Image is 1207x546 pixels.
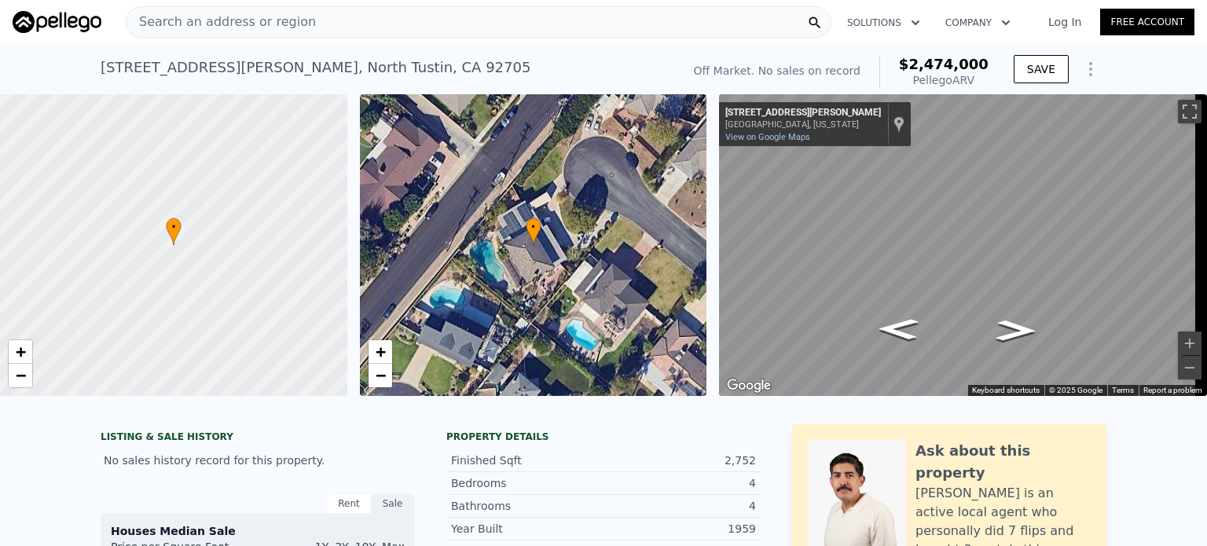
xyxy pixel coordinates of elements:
[1178,356,1201,379] button: Zoom out
[166,220,182,234] span: •
[451,498,603,514] div: Bathrooms
[371,493,415,514] div: Sale
[1112,386,1134,394] a: Terms (opens in new tab)
[719,94,1207,396] div: Street View
[835,9,933,37] button: Solutions
[1100,9,1194,35] a: Free Account
[1029,14,1100,30] a: Log In
[694,63,860,79] div: Off Market. No sales on record
[375,365,385,385] span: −
[725,107,881,119] div: [STREET_ADDRESS][PERSON_NAME]
[979,315,1054,346] path: Go Southwest, Arroyo Ave
[972,385,1040,396] button: Keyboard shortcuts
[375,342,385,361] span: +
[369,340,392,364] a: Zoom in
[1049,386,1102,394] span: © 2025 Google
[603,475,756,491] div: 4
[9,364,32,387] a: Zoom out
[1178,332,1201,355] button: Zoom in
[127,13,316,31] span: Search an address or region
[1143,386,1202,394] a: Report a problem
[369,364,392,387] a: Zoom out
[446,431,761,443] div: Property details
[101,431,415,446] div: LISTING & SALE HISTORY
[327,493,371,514] div: Rent
[101,57,530,79] div: [STREET_ADDRESS][PERSON_NAME] , North Tustin , CA 92705
[101,446,415,475] div: No sales history record for this property.
[111,523,405,539] div: Houses Median Sale
[915,440,1091,484] div: Ask about this property
[603,521,756,537] div: 1959
[725,132,810,142] a: View on Google Maps
[9,340,32,364] a: Zoom in
[603,453,756,468] div: 2,752
[723,376,775,396] a: Open this area in Google Maps (opens a new window)
[1014,55,1069,83] button: SAVE
[1178,100,1201,123] button: Toggle fullscreen view
[861,313,936,344] path: Go Northeast, Arroyo Ave
[451,453,603,468] div: Finished Sqft
[526,218,541,245] div: •
[13,11,101,33] img: Pellego
[1075,53,1106,85] button: Show Options
[451,521,603,537] div: Year Built
[451,475,603,491] div: Bedrooms
[166,218,182,245] div: •
[893,115,904,133] a: Show location on map
[899,56,989,72] span: $2,474,000
[16,365,26,385] span: −
[933,9,1023,37] button: Company
[526,220,541,234] span: •
[719,94,1207,396] div: Map
[603,498,756,514] div: 4
[725,119,881,130] div: [GEOGRAPHIC_DATA], [US_STATE]
[899,72,989,88] div: Pellego ARV
[723,376,775,396] img: Google
[16,342,26,361] span: +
